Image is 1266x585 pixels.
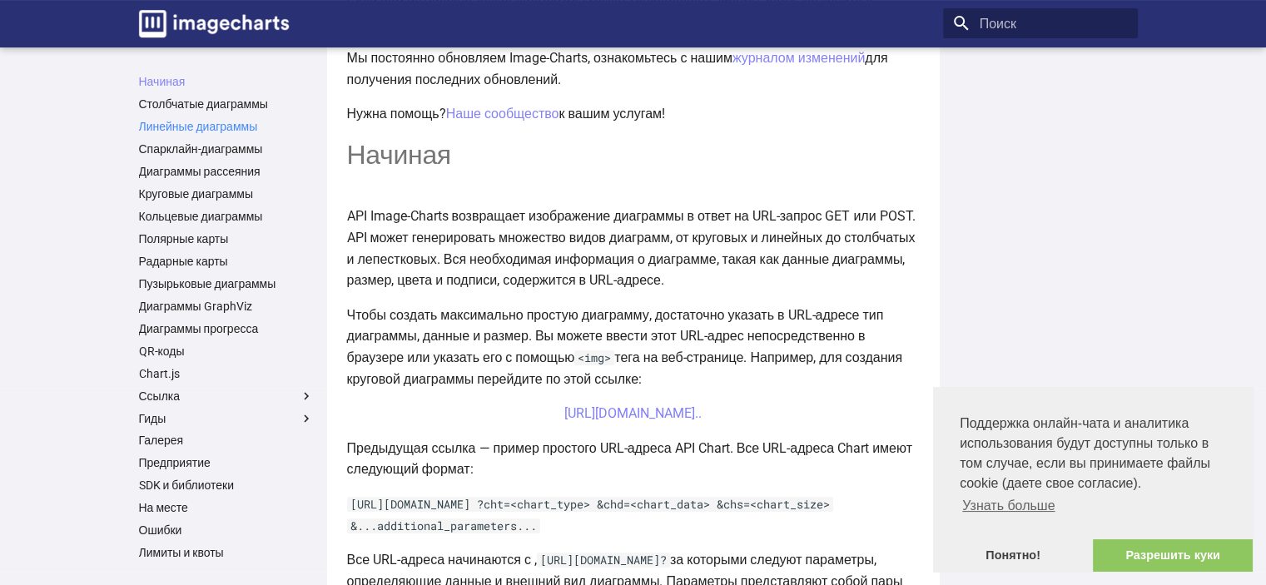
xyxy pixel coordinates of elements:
[347,440,912,478] font: Предыдущая ссылка — пример простого URL-адреса API Chart. Все URL-адреса Chart имеют следующий фо...
[347,497,833,533] code: [URL][DOMAIN_NAME] ?cht=<chart_type> &chd=<chart_data> &chs=<chart_size> &...additional_parameter...
[139,345,185,358] font: QR-коды
[347,139,451,171] font: Начиная
[139,389,181,403] font: Ссылка
[347,208,916,288] font: API Image-Charts возвращает изображение диаграммы в ответ на URL-запрос GET или POST. API может г...
[962,498,1055,513] font: Узнать больше
[139,141,314,156] a: Спарклайн-диаграммы
[139,478,314,493] a: SDK и библиотеки
[347,307,884,365] font: Чтобы создать максимально простую диаграмму, достаточно указать в URL-адресе тип диаграммы, данны...
[139,433,314,448] a: Галерея
[139,97,314,112] a: Столбчатые диаграммы
[139,120,258,133] font: Линейные диаграммы
[139,10,289,37] img: логотип
[139,299,314,314] a: Диаграммы GraphViz
[139,322,259,335] font: Диаграммы прогресса
[139,164,314,179] a: Диаграммы рассеяния
[139,277,276,290] font: Пузырьковые диаграммы
[139,545,314,560] a: Лимиты и квоты
[139,344,314,359] a: QR-коды
[1125,548,1220,562] font: Разрешить куки
[347,552,537,568] font: Все URL-адреса начинаются с ,
[139,187,253,201] font: Круговые диаграммы
[139,478,235,492] font: SDK и библиотеки
[347,350,903,387] font: тега на веб-странице. Например, для создания круговой диаграммы перейдите по этой ссылке:
[933,387,1253,572] div: согласие на использование cookie
[139,74,314,89] a: Начиная
[139,186,314,201] a: Круговые диаграммы
[139,209,314,224] a: Кольцевые диаграммы
[139,255,228,268] font: Радарные карты
[574,350,614,365] code: <img>
[139,546,224,559] font: Лимиты и квоты
[139,500,314,515] a: На месте
[139,254,314,269] a: Радарные карты
[139,231,314,246] a: Полярные карты
[139,300,252,313] font: Диаграммы GraphViz
[139,434,184,447] font: Галерея
[537,553,670,568] code: [URL][DOMAIN_NAME]?
[139,210,263,223] font: Кольцевые диаграммы
[933,539,1093,573] a: отклонить сообщение о cookie
[132,3,295,44] a: Документация по Image-Charts
[139,165,261,178] font: Диаграммы рассеяния
[139,367,180,380] font: Chart.js
[985,548,1040,562] font: Понятно!
[139,523,182,537] font: Ошибки
[139,321,314,336] a: Диаграммы прогресса
[139,366,314,381] a: Chart.js
[139,142,263,156] font: Спарклайн-диаграммы
[732,50,865,66] a: журналом изменений
[139,119,314,134] a: Линейные диаграммы
[139,501,188,514] font: На месте
[559,106,665,121] font: к вашим услугам!
[347,50,732,66] font: Мы постоянно обновляем Image-Charts, ознакомьтесь с нашим
[139,455,314,470] a: Предприятие
[139,412,166,425] font: Гиды
[960,493,1058,518] a: узнать больше о файлах cookie
[943,8,1138,38] input: Поиск
[139,276,314,291] a: Пузырьковые диаграммы
[564,405,702,421] a: [URL][DOMAIN_NAME]..
[139,232,229,245] font: Полярные карты
[347,106,446,121] font: Нужна помощь?
[446,106,559,121] a: Наше сообщество
[139,456,211,469] font: Предприятие
[139,97,268,111] font: Столбчатые диаграммы
[139,523,314,538] a: Ошибки
[960,416,1210,490] font: Поддержка онлайн-чата и аналитика использования будут доступны только в том случае, если вы прини...
[139,75,186,88] font: Начиная
[1093,539,1253,573] a: разрешить куки
[347,50,888,87] font: для получения последних обновлений.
